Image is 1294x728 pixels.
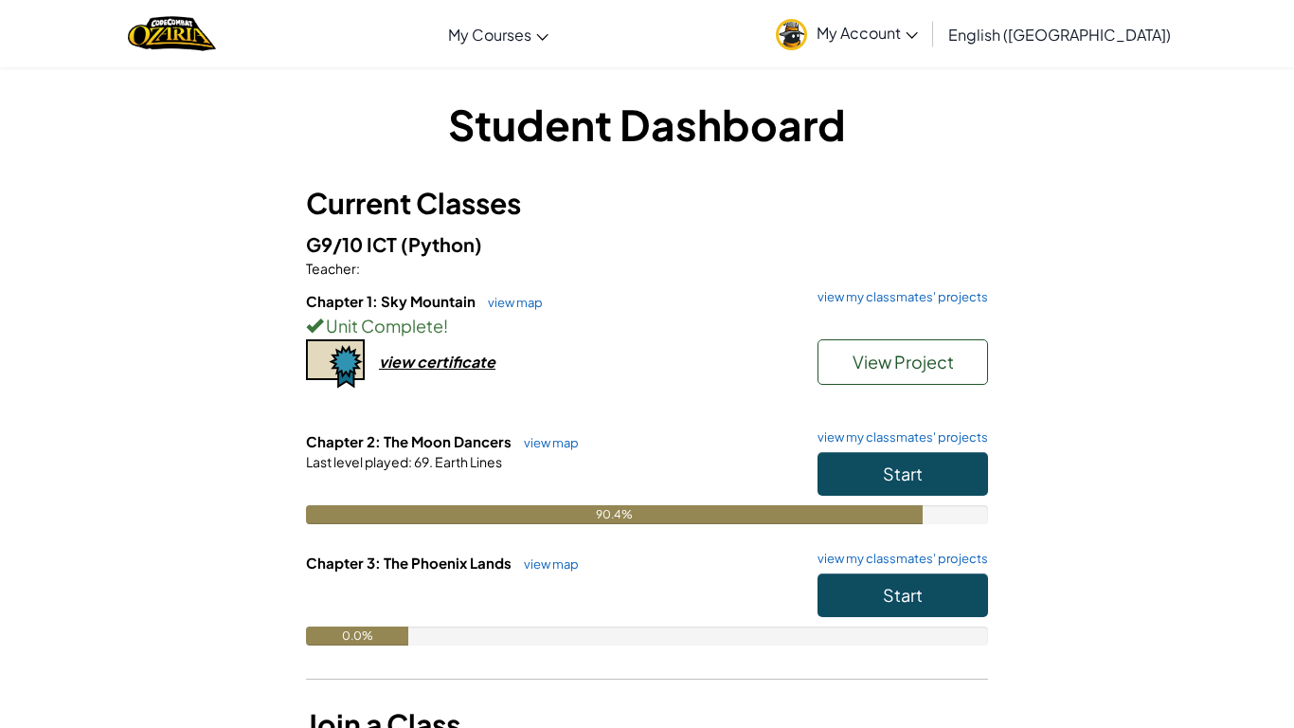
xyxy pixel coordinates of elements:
img: Home [128,14,216,53]
span: Earth Lines [433,453,502,470]
a: view my classmates' projects [808,553,988,565]
span: Chapter 1: Sky Mountain [306,292,478,310]
a: Ozaria by CodeCombat logo [128,14,216,53]
span: Teacher [306,260,356,277]
button: View Project [818,339,988,385]
span: G9/10 ICT [306,232,401,256]
a: view certificate [306,352,495,372]
span: (Python) [401,232,482,256]
span: ! [443,315,448,337]
span: My Courses [448,25,531,45]
span: Start [883,463,923,484]
a: view my classmates' projects [808,431,988,444]
span: Last level played [306,453,408,470]
a: view map [478,295,543,310]
span: : [356,260,360,277]
h3: Current Classes [306,182,988,225]
span: Chapter 2: The Moon Dancers [306,432,514,450]
a: My Courses [439,9,558,60]
span: : [408,453,412,470]
div: view certificate [379,352,495,372]
span: Unit Complete [323,315,443,337]
img: avatar [776,19,807,50]
a: view map [514,556,579,572]
span: View Project [853,351,954,373]
span: My Account [817,23,918,43]
span: 69. [412,453,433,470]
a: English ([GEOGRAPHIC_DATA]) [939,9,1180,60]
span: Chapter 3: The Phoenix Lands [306,554,514,572]
div: 0.0% [306,627,408,646]
img: certificate-icon.png [306,339,365,389]
span: Start [883,584,923,606]
span: English ([GEOGRAPHIC_DATA]) [948,25,1171,45]
button: Start [818,452,988,496]
a: My Account [766,4,927,64]
a: view map [514,435,579,450]
a: view my classmates' projects [808,291,988,303]
h1: Student Dashboard [306,95,988,154]
button: Start [818,573,988,617]
div: 90.4% [306,505,923,524]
